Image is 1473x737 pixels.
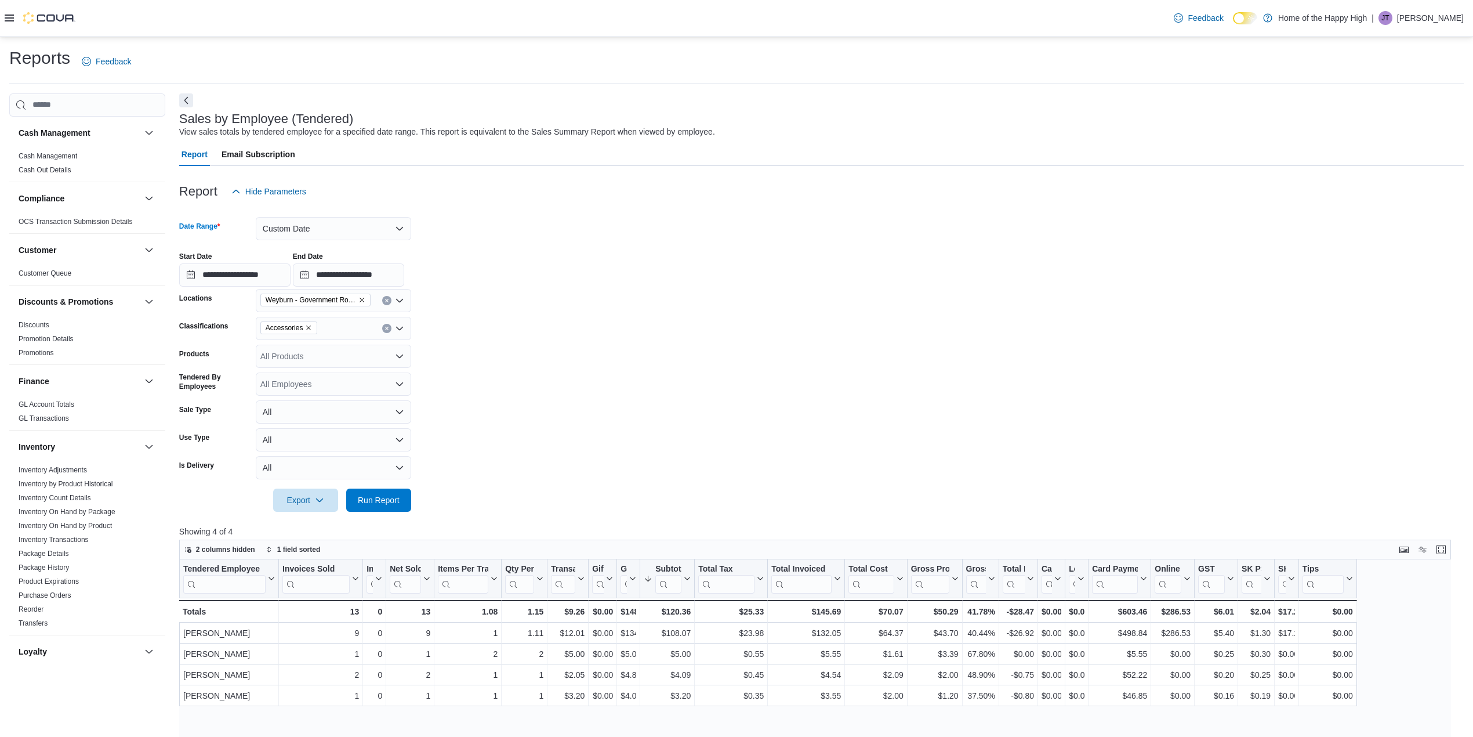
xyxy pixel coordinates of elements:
div: Customer [9,266,165,285]
button: Remove Accessories from selection in this group [305,324,312,331]
button: All [256,400,411,424]
h3: Cash Management [19,127,90,139]
div: Gross Sales [621,563,627,593]
div: $0.00 [1069,626,1084,640]
div: 0 [367,668,382,682]
button: Clear input [382,324,391,333]
span: Email Subscription [222,143,295,166]
label: Is Delivery [179,461,214,470]
div: 48.90% [966,668,995,682]
div: Card Payment [1092,563,1138,593]
div: $132.05 [771,626,841,640]
div: 1 [390,647,430,661]
a: Package History [19,563,69,572]
span: Feedback [1188,12,1223,24]
div: $43.70 [911,626,959,640]
div: $5.55 [1092,647,1147,661]
div: 2 [390,668,430,682]
div: Net Sold [390,563,421,575]
div: $0.00 [1069,647,1084,661]
span: Promotion Details [19,334,74,344]
button: All [256,428,411,451]
div: Compliance [9,215,165,233]
div: GST [1198,563,1225,593]
div: $0.20 [1198,668,1234,682]
div: $2.05 [551,668,585,682]
button: Open list of options [395,324,404,333]
button: Clear input [382,296,391,305]
div: $108.07 [644,626,691,640]
div: $4.84 [621,668,636,682]
div: Total Invoiced [771,563,832,593]
button: Discounts & Promotions [19,296,140,308]
div: $0.00 [1042,647,1061,661]
div: $286.53 [1155,605,1191,619]
div: [PERSON_NAME] [183,647,275,661]
div: $25.33 [698,605,764,619]
div: $6.01 [1198,605,1234,619]
label: Locations [179,294,212,303]
div: 1 [438,626,498,640]
p: Home of the Happy High [1278,11,1367,25]
button: Invoices Ref [367,563,382,593]
a: Promotion Details [19,335,74,343]
div: $17.28 [1278,626,1295,640]
span: Inventory On Hand by Product [19,521,112,530]
div: $0.00 [1278,647,1295,661]
button: Run Report [346,489,411,512]
div: 1.11 [505,626,543,640]
div: $145.69 [771,605,841,619]
span: Product Expirations [19,577,79,586]
span: Promotions [19,348,54,357]
div: $0.00 [592,626,613,640]
h3: Discounts & Promotions [19,296,113,308]
a: GL Account Totals [19,400,74,409]
button: Compliance [19,193,140,204]
a: Cash Out Details [19,166,71,174]
div: $12.01 [551,626,585,640]
button: Total Discount [1003,563,1034,593]
span: Reorder [19,605,43,614]
div: $23.98 [698,626,764,640]
div: $0.00 [592,668,613,682]
h1: Reports [9,46,70,70]
div: $0.00 [1003,647,1034,661]
div: $0.00 [1278,668,1295,682]
div: $134.99 [621,626,636,640]
div: 0 [367,647,382,661]
div: 67.80% [966,647,995,661]
input: Dark Mode [1233,12,1257,24]
div: Gift Cards [592,563,604,575]
button: GST [1198,563,1234,593]
button: Items Per Transaction [438,563,498,593]
button: Keyboard shortcuts [1397,543,1411,557]
h3: Sales by Employee (Tendered) [179,112,354,126]
button: Cashback [1042,563,1061,593]
button: SK PST [1242,563,1271,593]
button: Gross Sales [621,563,636,593]
div: Cashback [1042,563,1052,575]
div: 1.15 [505,605,543,619]
div: [PERSON_NAME] [183,668,275,682]
div: 0 [367,605,382,619]
div: $1.61 [848,647,903,661]
div: $0.25 [1242,668,1271,682]
div: SK Vape GST [1278,563,1286,575]
button: Card Payment [1092,563,1147,593]
div: Cash Management [9,149,165,182]
div: $0.30 [1242,647,1271,661]
span: Purchase Orders [19,591,71,600]
div: GST [1198,563,1225,575]
div: Discounts & Promotions [9,318,165,364]
div: $498.84 [1092,626,1147,640]
input: Press the down key to open a popover containing a calendar. [293,263,404,287]
label: Sale Type [179,405,211,414]
span: Customer Queue [19,269,71,278]
div: Gross Margin [966,563,985,575]
div: Loyalty Redemptions [1069,563,1075,593]
button: Export [273,489,338,512]
div: 40.44% [966,626,995,640]
div: 9 [390,626,430,640]
button: SK Vape GST [1278,563,1295,593]
span: Transfers [19,619,48,628]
